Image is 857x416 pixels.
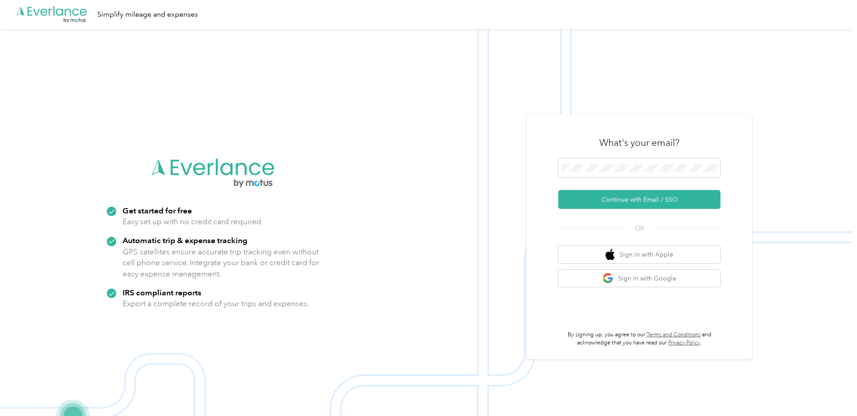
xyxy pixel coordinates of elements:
[97,9,198,20] div: Simplify mileage and expenses
[606,249,615,260] img: apple logo
[668,339,700,346] a: Privacy Policy
[123,235,247,245] strong: Automatic trip & expense tracking
[599,136,679,149] h3: What's your email?
[558,190,720,209] button: Continue with Email / SSO
[123,288,201,297] strong: IRS compliant reports
[123,216,261,227] p: Easy set up with no credit card required
[558,331,720,347] p: By signing up, you agree to our and acknowledge that you have read our .
[123,298,309,309] p: Export a complete record of your trips and expenses.
[123,206,192,215] strong: Get started for free
[602,273,614,284] img: google logo
[624,224,655,233] span: OR
[558,246,720,263] button: apple logoSign in with Apple
[123,246,319,280] p: GPS satellites ensure accurate trip tracking even without cell phone service. Integrate your bank...
[558,270,720,287] button: google logoSign in with Google
[647,331,701,338] a: Terms and Conditions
